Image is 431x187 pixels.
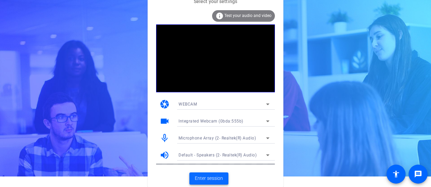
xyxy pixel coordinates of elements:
mat-icon: accessibility [392,170,400,178]
mat-icon: videocam [160,116,170,126]
span: Test your audio and video [224,13,271,18]
mat-icon: message [414,170,422,178]
span: Microphone Array (2- Realtek(R) Audio) [179,136,256,141]
button: Enter session [189,172,228,185]
span: Integrated Webcam (0bda:555b) [179,119,243,124]
span: Enter session [195,175,223,182]
mat-icon: mic_none [160,133,170,143]
span: WEBCAM [179,102,197,107]
mat-icon: volume_up [160,150,170,160]
mat-icon: info [215,12,224,20]
mat-icon: camera [160,99,170,109]
span: Default - Speakers (2- Realtek(R) Audio) [179,153,257,157]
